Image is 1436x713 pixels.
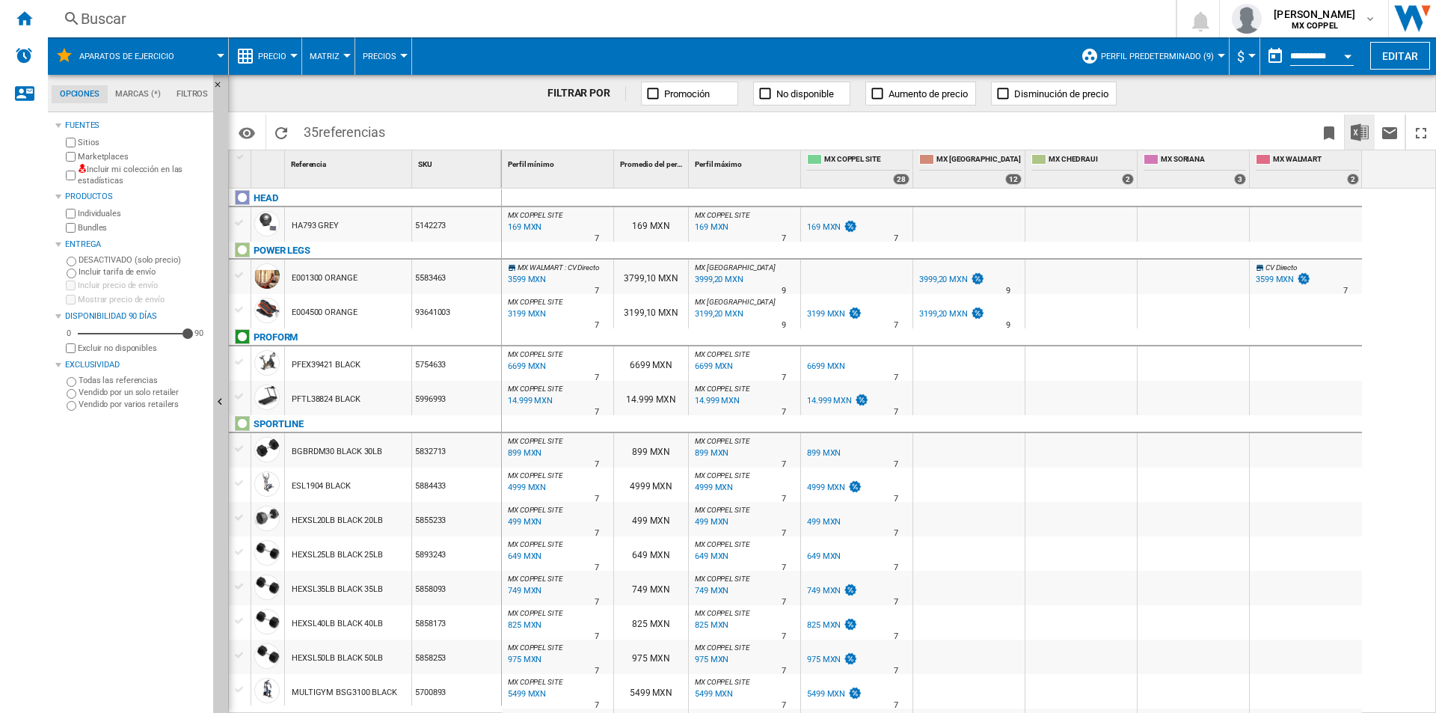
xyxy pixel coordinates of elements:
[807,396,852,406] div: 14.999 MXN
[292,209,339,243] div: HA793 GREY
[595,370,599,385] div: Tiempo de entrega : 7 días
[595,698,599,713] div: Tiempo de entrega : 7 días
[782,526,786,541] div: Tiempo de entrega : 7 días
[595,526,599,541] div: Tiempo de entrega : 7 días
[894,698,898,713] div: Tiempo de entrega : 7 días
[1101,52,1214,61] span: Perfil predeterminado (9)
[310,37,347,75] button: Matriz
[1351,123,1369,141] img: excel-24x24.png
[847,480,862,493] img: promotionV3.png
[412,640,501,674] div: 5858253
[1014,88,1108,100] span: Disminución de precio
[508,471,563,480] span: MX COPPEL SITE
[1028,150,1137,188] div: MX CHEDRAUI 2 offers sold by MX CHEDRAUI
[79,266,207,278] label: Incluir tarifa de envío
[805,687,862,702] div: 5499 MXN
[1375,114,1405,150] button: Enviar este reporte por correo electrónico
[595,492,599,507] div: Tiempo de entrega : 7 días
[805,446,841,461] div: 899 MXN
[782,457,786,472] div: Tiempo de entrega : 7 días
[693,652,728,667] div: Última actualización : jueves, 18 de septiembre de 2025 7:37
[67,257,76,266] input: DESACTIVADO (solo precio)
[919,275,968,284] div: 3999,20 MXN
[78,343,207,354] label: Excluir no disponibles
[506,394,553,408] div: Última actualización : jueves, 18 de septiembre de 2025 8:21
[508,298,563,306] span: MX COPPEL SITE
[1237,37,1252,75] div: $
[614,536,688,571] div: 649 MXN
[1406,114,1436,150] button: Maximizar
[81,8,1137,29] div: Buscar
[1274,7,1355,22] span: [PERSON_NAME]
[415,150,501,174] div: Sort None
[78,326,188,341] md-slider: Disponibilidad
[508,643,563,652] span: MX COPPEL SITE
[254,242,310,260] div: Haga clic para filtrar por esa marca
[508,506,563,514] span: MX COPPEL SITE
[508,350,563,358] span: MX COPPEL SITE
[213,75,231,102] button: Ocultar
[292,382,360,417] div: PFTL38824 BLACK
[412,674,501,709] div: 5700893
[1161,154,1246,167] span: MX SORIANA
[505,150,613,174] div: Perfil mínimo Sort None
[79,387,207,398] label: Vendido por un solo retailer
[693,446,728,461] div: Última actualización : jueves, 18 de septiembre de 2025 7:50
[412,433,501,468] div: 5832713
[236,37,294,75] div: Precio
[782,698,786,713] div: Tiempo de entrega : 7 días
[693,549,728,564] div: Última actualización : jueves, 18 de septiembre de 2025 6:16
[595,231,599,246] div: Tiempo de entrega : 7 días
[595,284,599,299] div: Tiempo de entrega : 7 días
[292,435,382,469] div: BGBRDM30 BLACK 30LB
[782,405,786,420] div: Tiempo de entrega : 7 días
[894,405,898,420] div: Tiempo de entrega : 7 días
[782,560,786,575] div: Tiempo de entrega : 7 días
[505,150,613,174] div: Sort None
[641,82,738,105] button: Promoción
[782,492,786,507] div: Tiempo de entrega : 7 días
[807,620,841,630] div: 825 MXN
[1314,114,1344,150] button: Marcar este reporte
[1256,275,1294,284] div: 3599 MXN
[547,86,626,101] div: FILTRAR POR
[782,629,786,644] div: Tiempo de entrega : 7 días
[1343,284,1348,299] div: Tiempo de entrega : 7 días
[753,82,850,105] button: No disponible
[865,82,976,105] button: Aumento de precio
[695,540,750,548] span: MX COPPEL SITE
[695,575,750,583] span: MX COPPEL SITE
[508,437,563,445] span: MX COPPEL SITE
[889,88,968,100] span: Aumento de precio
[292,504,383,538] div: HEXSL20LB BLACK 20LB
[412,536,501,571] div: 5893243
[843,584,858,596] img: promotionV3.png
[292,296,358,330] div: E004500 ORANGE
[695,160,742,168] span: Perfil máximo
[807,689,845,699] div: 5499 MXN
[412,260,501,294] div: 5583463
[79,254,207,266] label: DESACTIVADO (solo precio)
[292,348,360,382] div: PFEX39421 BLACK
[1334,40,1361,67] button: Open calendar
[418,160,432,168] span: SKU
[807,361,845,371] div: 6699 MXN
[805,515,841,530] div: 499 MXN
[805,307,862,322] div: 3199 MXN
[894,595,898,610] div: Tiempo de entrega : 7 días
[805,394,869,408] div: 14.999 MXN
[894,457,898,472] div: Tiempo de entrega : 7 días
[506,446,541,461] div: Última actualización : jueves, 18 de septiembre de 2025 7:50
[614,640,688,674] div: 975 MXN
[782,595,786,610] div: Tiempo de entrega : 7 días
[695,385,750,393] span: MX COPPEL SITE
[695,678,750,686] span: MX COPPEL SITE
[893,174,909,185] div: 28 offers sold by MX COPPEL SITE
[254,150,284,174] div: Sort None
[363,37,404,75] button: Precios
[1122,174,1134,185] div: 2 offers sold by MX CHEDRAUI
[692,150,800,174] div: Perfil máximo Sort None
[78,222,207,233] label: Bundles
[692,150,800,174] div: Sort None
